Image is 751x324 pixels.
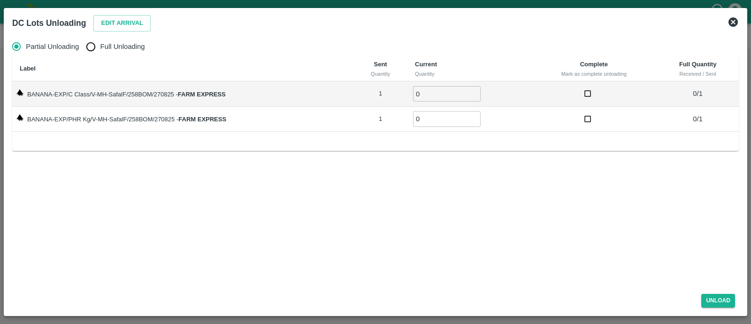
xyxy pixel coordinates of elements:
[100,41,145,52] span: Full Unloading
[353,107,407,132] td: 1
[413,111,481,126] input: 0
[26,41,79,52] span: Partial Unloading
[353,81,407,107] td: 1
[413,86,481,102] input: 0
[664,70,731,78] div: Received / Sent
[16,114,23,121] img: weight
[660,88,735,99] p: 0 / 1
[178,116,226,123] strong: FARM EXPRESS
[538,70,649,78] div: Mark as complete unloading
[20,65,36,72] b: Label
[361,70,400,78] div: Quantity
[415,70,523,78] div: Quantity
[12,18,86,28] b: DC Lots Unloading
[701,294,735,308] button: Unload
[178,91,226,98] strong: FARM EXPRESS
[660,114,735,124] p: 0 / 1
[12,81,353,107] td: BANANA-EXP/C Class/V-MH-SafalF/258BOM/270825 -
[580,61,608,68] b: Complete
[415,61,437,68] b: Current
[374,61,387,68] b: Sent
[93,15,151,32] button: Edit Arrival
[12,107,353,132] td: BANANA-EXP/PHR Kg/V-MH-SafalF/258BOM/270825 -
[16,89,23,96] img: weight
[679,61,716,68] b: Full Quantity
